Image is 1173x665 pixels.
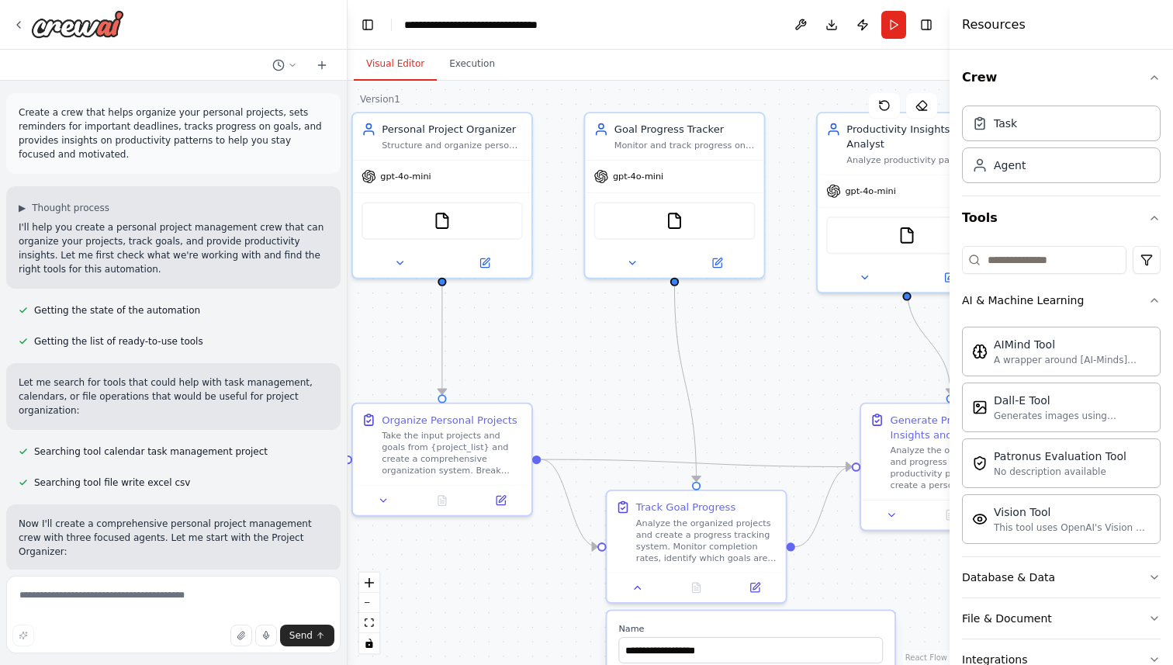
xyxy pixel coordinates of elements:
[908,268,991,286] button: Open in side panel
[962,56,1161,99] button: Crew
[994,466,1126,478] div: No description available
[614,140,756,151] div: Monitor and track progress on personal goals by analyzing completed tasks, calculating completion...
[31,10,124,38] img: Logo
[962,99,1161,196] div: Crew
[310,56,334,74] button: Start a new chat
[34,476,190,489] span: Searching tool file write excel csv
[666,212,683,229] img: FileReadTool
[962,16,1026,34] h4: Resources
[994,116,1017,131] div: Task
[541,452,597,554] g: Edge from d923b91d-8c0f-4c90-b7ed-27080bc42669 to 6af0b202-560d-4a64-86f4-edef5df54cac
[676,255,758,272] button: Open in side panel
[994,393,1151,408] div: Dall-E Tool
[846,154,988,165] div: Analyze productivity patterns, identify peak performance times, recognize workflow inefficiencies...
[606,490,787,604] div: Track Goal ProgressAnalyze the organized projects and create a progress tracking system. Monitor ...
[730,579,780,596] button: Open in side panel
[994,354,1151,366] div: A wrapper around [AI-Minds]([URL][DOMAIN_NAME]). Useful for when you need answers to questions fr...
[666,579,727,596] button: No output available
[920,507,981,524] button: No output available
[900,286,958,394] g: Edge from d890eb2d-c5cb-47c4-b0c3-d054309fa4b8 to 6421a2b9-6a9a-4f85-a9d3-9bb6f2274230
[618,622,883,634] label: Name
[359,613,379,633] button: fit view
[354,48,437,81] button: Visual Editor
[962,293,1084,308] div: AI & Machine Learning
[19,202,26,214] span: ▶
[266,56,303,74] button: Switch to previous chat
[289,629,313,642] span: Send
[845,185,895,197] span: gpt-4o-mini
[667,286,704,482] g: Edge from 1a35c86b-a292-47ea-9a1c-1c7b111f59c1 to 6af0b202-560d-4a64-86f4-edef5df54cac
[994,410,1151,422] div: Generates images using OpenAI's Dall-E model.
[34,335,203,348] span: Getting the list of ready-to-use tools
[613,171,663,182] span: gpt-4o-mini
[12,625,34,646] button: Improve this prompt
[357,14,379,36] button: Hide left sidebar
[994,158,1026,173] div: Agent
[382,122,523,137] div: Personal Project Organizer
[411,492,472,509] button: No output available
[34,304,200,317] span: Getting the state of the automation
[994,504,1151,520] div: Vision Tool
[962,280,1161,320] button: AI & Machine Learning
[890,413,1031,442] div: Generate Productivity Insights and Reminders
[860,403,1041,532] div: Generate Productivity Insights and RemindersAnalyze the organized projects and progress data to i...
[962,557,1161,597] button: Database & Data
[994,337,1151,352] div: AIMind Tool
[994,521,1151,534] div: This tool uses OpenAI's Vision API to describe the contents of an image.
[962,570,1055,585] div: Database & Data
[962,196,1161,240] button: Tools
[19,106,328,161] p: Create a crew that helps organize your personal projects, sets reminders for important deadlines,...
[915,14,937,36] button: Hide right sidebar
[816,112,998,293] div: Productivity Insights AnalystAnalyze productivity patterns, identify peak performance times, reco...
[614,122,756,137] div: Goal Progress Tracker
[359,573,379,653] div: React Flow controls
[230,625,252,646] button: Upload files
[972,455,988,471] img: Patronusevaltool
[19,220,328,276] p: I'll help you create a personal project management crew that can organize your projects, track go...
[541,452,852,474] g: Edge from d923b91d-8c0f-4c90-b7ed-27080bc42669 to 6421a2b9-6a9a-4f85-a9d3-9bb6f2274230
[359,593,379,613] button: zoom out
[280,625,334,646] button: Send
[19,517,328,559] p: Now I'll create a comprehensive personal project management crew with three focused agents. Let m...
[962,611,1052,626] div: File & Document
[360,93,400,106] div: Version 1
[359,633,379,653] button: toggle interactivity
[434,212,451,229] img: FileReadTool
[846,122,988,151] div: Productivity Insights Analyst
[32,202,109,214] span: Thought process
[994,449,1126,464] div: Patronus Evaluation Tool
[19,376,328,417] p: Let me search for tools that could help with task management, calendars, or file operations that ...
[34,445,268,458] span: Searching tool calendar task management project
[972,400,988,415] img: Dalletool
[437,48,507,81] button: Execution
[359,573,379,593] button: zoom in
[972,511,988,527] img: Visiontool
[435,286,450,394] g: Edge from 9a3f659c-e480-4974-97dc-8ad14474ea03 to d923b91d-8c0f-4c90-b7ed-27080bc42669
[404,17,538,33] nav: breadcrumb
[19,202,109,214] button: ▶Thought process
[898,227,915,244] img: FileReadTool
[444,255,526,272] button: Open in side panel
[905,653,947,662] a: React Flow attribution
[382,430,523,476] div: Take the input projects and goals from {project_list} and create a comprehensive organization sys...
[351,112,533,279] div: Personal Project OrganizerStructure and organize personal projects by breaking them down into man...
[962,320,1161,556] div: AI & Machine Learning
[636,518,777,564] div: Analyze the organized projects and create a progress tracking system. Monitor completion rates, i...
[351,403,533,517] div: Organize Personal ProjectsTake the input projects and goals from {project_list} and create a comp...
[890,445,1031,491] div: Analyze the organized projects and progress data to identify productivity patterns and create a p...
[962,598,1161,639] button: File & Document
[382,413,517,428] div: Organize Personal Projects
[255,625,277,646] button: Click to speak your automation idea
[382,140,523,151] div: Structure and organize personal projects by breaking them down into manageable tasks, creating pr...
[795,459,852,554] g: Edge from 6af0b202-560d-4a64-86f4-edef5df54cac to 6421a2b9-6a9a-4f85-a9d3-9bb6f2274230
[476,492,525,509] button: Open in side panel
[972,344,988,359] img: Aimindtool
[583,112,765,279] div: Goal Progress TrackerMonitor and track progress on personal goals by analyzing completed tasks, c...
[380,171,431,182] span: gpt-4o-mini
[636,500,735,514] div: Track Goal Progress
